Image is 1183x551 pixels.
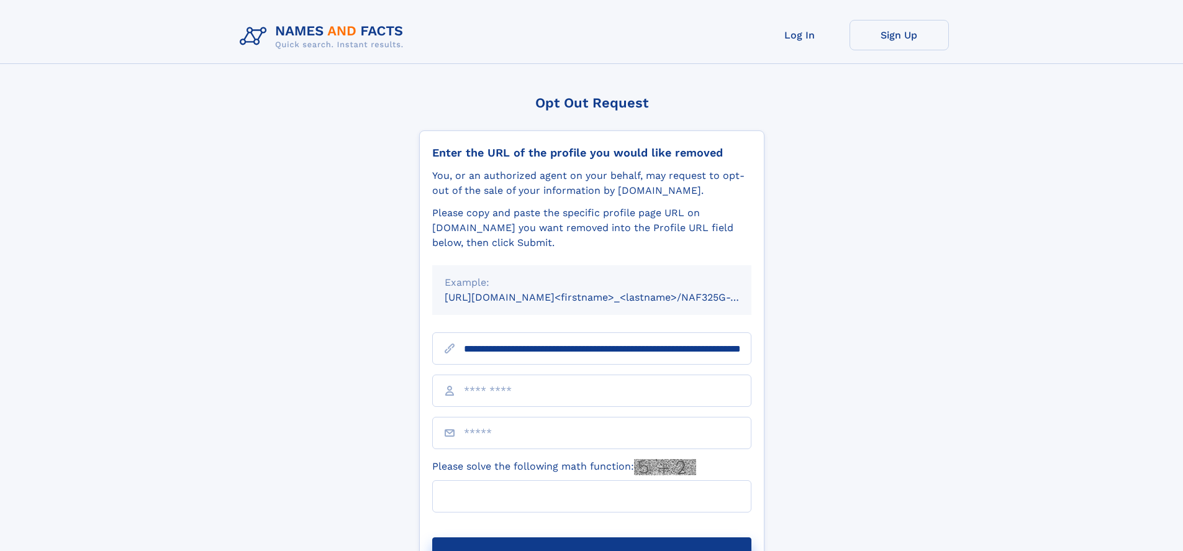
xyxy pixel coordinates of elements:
[445,291,775,303] small: [URL][DOMAIN_NAME]<firstname>_<lastname>/NAF325G-xxxxxxxx
[850,20,949,50] a: Sign Up
[432,168,751,198] div: You, or an authorized agent on your behalf, may request to opt-out of the sale of your informatio...
[432,146,751,160] div: Enter the URL of the profile you would like removed
[432,459,696,475] label: Please solve the following math function:
[750,20,850,50] a: Log In
[445,275,739,290] div: Example:
[419,95,764,111] div: Opt Out Request
[432,206,751,250] div: Please copy and paste the specific profile page URL on [DOMAIN_NAME] you want removed into the Pr...
[235,20,414,53] img: Logo Names and Facts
